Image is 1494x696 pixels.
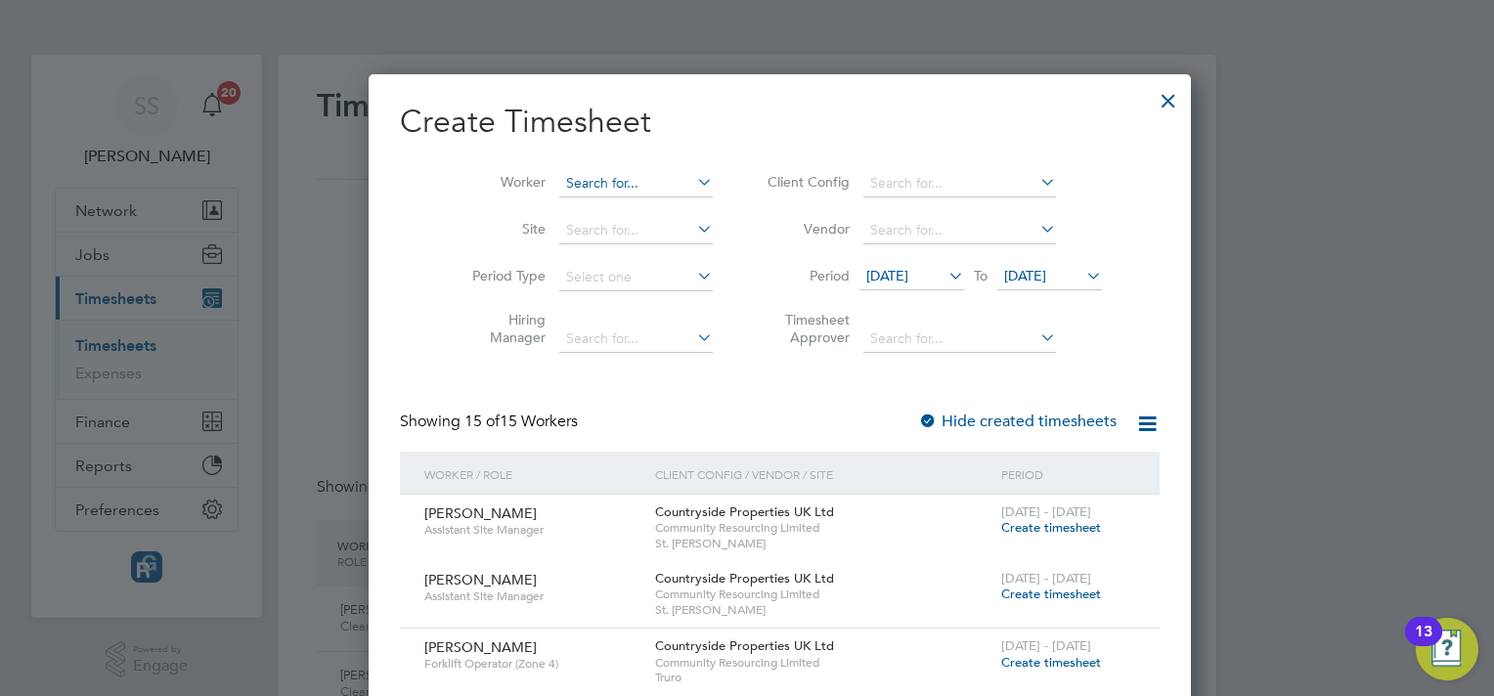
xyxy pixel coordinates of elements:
[655,637,834,654] span: Countryside Properties UK Ltd
[655,536,991,551] span: St. [PERSON_NAME]
[424,588,640,604] span: Assistant Site Manager
[655,655,991,671] span: Community Resourcing Limited
[1001,637,1091,654] span: [DATE] - [DATE]
[464,412,578,431] span: 15 Workers
[863,217,1056,244] input: Search for...
[419,452,650,497] div: Worker / Role
[559,170,713,197] input: Search for...
[1001,586,1101,602] span: Create timesheet
[996,452,1140,497] div: Period
[1416,618,1478,680] button: Open Resource Center, 13 new notifications
[424,656,640,672] span: Forklift Operator (Zone 4)
[655,503,834,520] span: Countryside Properties UK Ltd
[1001,654,1101,671] span: Create timesheet
[424,504,537,522] span: [PERSON_NAME]
[424,638,537,656] span: [PERSON_NAME]
[762,267,850,284] label: Period
[762,173,850,191] label: Client Config
[1001,519,1101,536] span: Create timesheet
[762,311,850,346] label: Timesheet Approver
[655,570,834,587] span: Countryside Properties UK Ltd
[655,602,991,618] span: St. [PERSON_NAME]
[458,173,546,191] label: Worker
[559,217,713,244] input: Search for...
[424,522,640,538] span: Assistant Site Manager
[464,412,500,431] span: 15 of
[650,452,996,497] div: Client Config / Vendor / Site
[559,264,713,291] input: Select one
[655,587,991,602] span: Community Resourcing Limited
[655,520,991,536] span: Community Resourcing Limited
[559,326,713,353] input: Search for...
[866,267,908,284] span: [DATE]
[863,170,1056,197] input: Search for...
[458,311,546,346] label: Hiring Manager
[1004,267,1046,284] span: [DATE]
[968,263,993,288] span: To
[424,571,537,588] span: [PERSON_NAME]
[400,412,582,432] div: Showing
[918,412,1117,431] label: Hide created timesheets
[458,267,546,284] label: Period Type
[1001,503,1091,520] span: [DATE] - [DATE]
[1415,631,1432,657] div: 13
[1001,570,1091,587] span: [DATE] - [DATE]
[458,220,546,238] label: Site
[655,670,991,685] span: Truro
[863,326,1056,353] input: Search for...
[762,220,850,238] label: Vendor
[400,102,1160,143] h2: Create Timesheet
